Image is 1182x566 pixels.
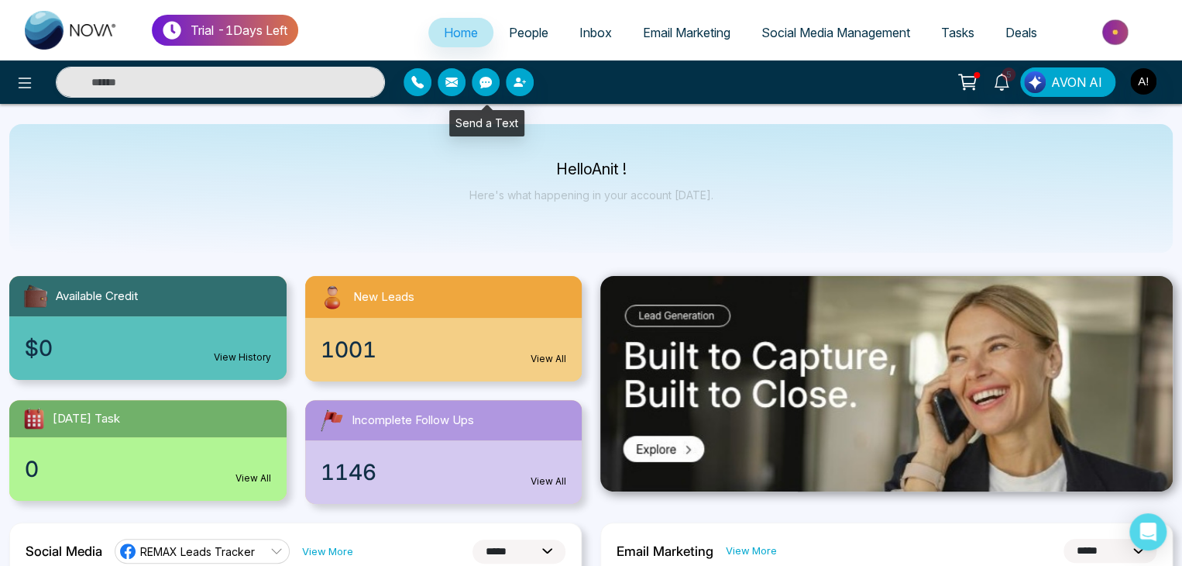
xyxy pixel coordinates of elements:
[509,25,548,40] span: People
[990,18,1053,47] a: Deals
[1005,25,1037,40] span: Deals
[469,163,713,176] p: Hello Anit !
[1060,15,1173,50] img: Market-place.gif
[761,25,910,40] span: Social Media Management
[352,412,474,430] span: Incomplete Follow Ups
[22,282,50,310] img: availableCredit.svg
[318,282,347,312] img: newLeads.svg
[296,276,592,381] a: New Leads1001View All
[214,350,271,364] a: View History
[140,544,255,559] span: REMAX Leads Tracker
[25,11,118,50] img: Nova CRM Logo
[302,544,353,559] a: View More
[191,21,287,40] p: Trial - 1 Days Left
[579,25,612,40] span: Inbox
[746,18,926,47] a: Social Media Management
[26,544,102,559] h2: Social Media
[318,406,345,434] img: followUps.svg
[25,453,39,485] span: 0
[53,410,120,428] span: [DATE] Task
[1051,73,1102,91] span: AVON AI
[643,25,730,40] span: Email Marketing
[941,25,974,40] span: Tasks
[1002,67,1015,81] span: 5
[493,18,564,47] a: People
[449,110,524,136] div: Send a Text
[296,400,592,504] a: Incomplete Follow Ups1146View All
[531,352,566,366] a: View All
[983,67,1020,95] a: 5
[1020,67,1115,97] button: AVON AI
[353,288,414,306] span: New Leads
[22,406,46,431] img: todayTask.svg
[25,332,53,364] span: $0
[428,18,493,47] a: Home
[56,288,138,305] span: Available Credit
[321,456,376,488] span: 1146
[321,333,376,366] span: 1001
[617,544,713,559] h2: Email Marketing
[600,276,1173,492] img: .
[531,475,566,488] a: View All
[726,544,777,558] a: View More
[1024,71,1046,93] img: Lead Flow
[444,25,478,40] span: Home
[235,471,271,485] a: View All
[469,188,713,202] p: Here's what happening in your account [DATE].
[926,18,990,47] a: Tasks
[564,18,627,47] a: Inbox
[627,18,746,47] a: Email Marketing
[1129,513,1167,550] div: Open Intercom Messenger
[1130,68,1156,95] img: User Avatar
